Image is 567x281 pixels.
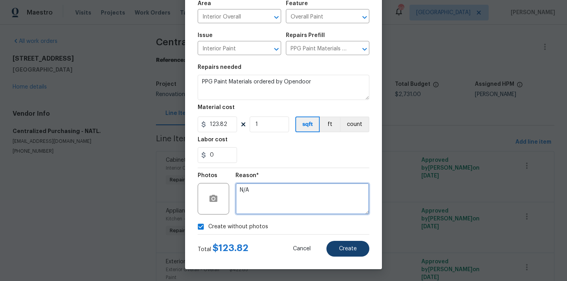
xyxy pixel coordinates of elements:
[286,1,308,6] h5: Feature
[271,12,282,23] button: Open
[286,33,325,38] h5: Repairs Prefill
[320,116,340,132] button: ft
[293,246,311,252] span: Cancel
[198,65,241,70] h5: Repairs needed
[198,137,228,142] h5: Labor cost
[359,12,370,23] button: Open
[280,241,323,257] button: Cancel
[271,44,282,55] button: Open
[295,116,320,132] button: sqft
[340,116,369,132] button: count
[235,183,369,214] textarea: N/A
[198,173,217,178] h5: Photos
[198,105,235,110] h5: Material cost
[198,75,369,100] textarea: PPG Paint Materials ordered by Opendoor
[198,33,213,38] h5: Issue
[326,241,369,257] button: Create
[213,243,248,253] span: $ 123.82
[359,44,370,55] button: Open
[208,223,268,231] span: Create without photos
[198,1,211,6] h5: Area
[235,173,259,178] h5: Reason*
[339,246,357,252] span: Create
[198,244,248,253] div: Total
